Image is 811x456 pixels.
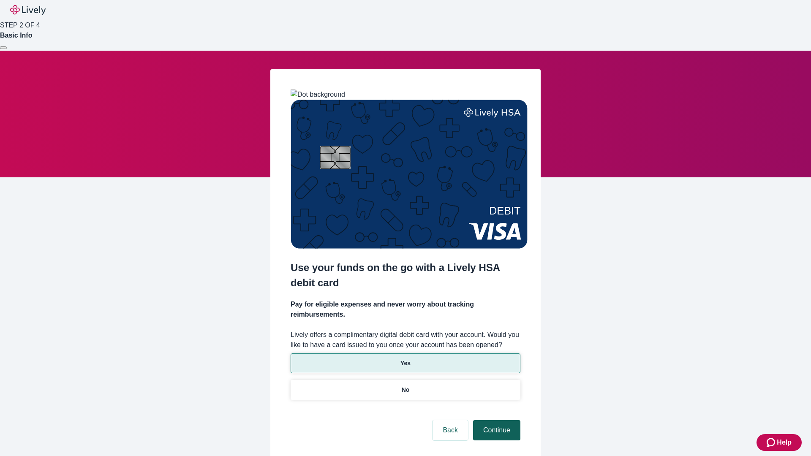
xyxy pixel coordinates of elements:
[757,434,802,451] button: Zendesk support iconHelp
[291,90,345,100] img: Dot background
[291,353,520,373] button: Yes
[402,385,410,394] p: No
[777,437,792,448] span: Help
[291,380,520,400] button: No
[433,420,468,440] button: Back
[291,330,520,350] label: Lively offers a complimentary digital debit card with your account. Would you like to have a card...
[767,437,777,448] svg: Zendesk support icon
[291,260,520,290] h2: Use your funds on the go with a Lively HSA debit card
[291,100,528,249] img: Debit card
[291,299,520,320] h4: Pay for eligible expenses and never worry about tracking reimbursements.
[473,420,520,440] button: Continue
[10,5,46,15] img: Lively
[400,359,411,368] p: Yes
